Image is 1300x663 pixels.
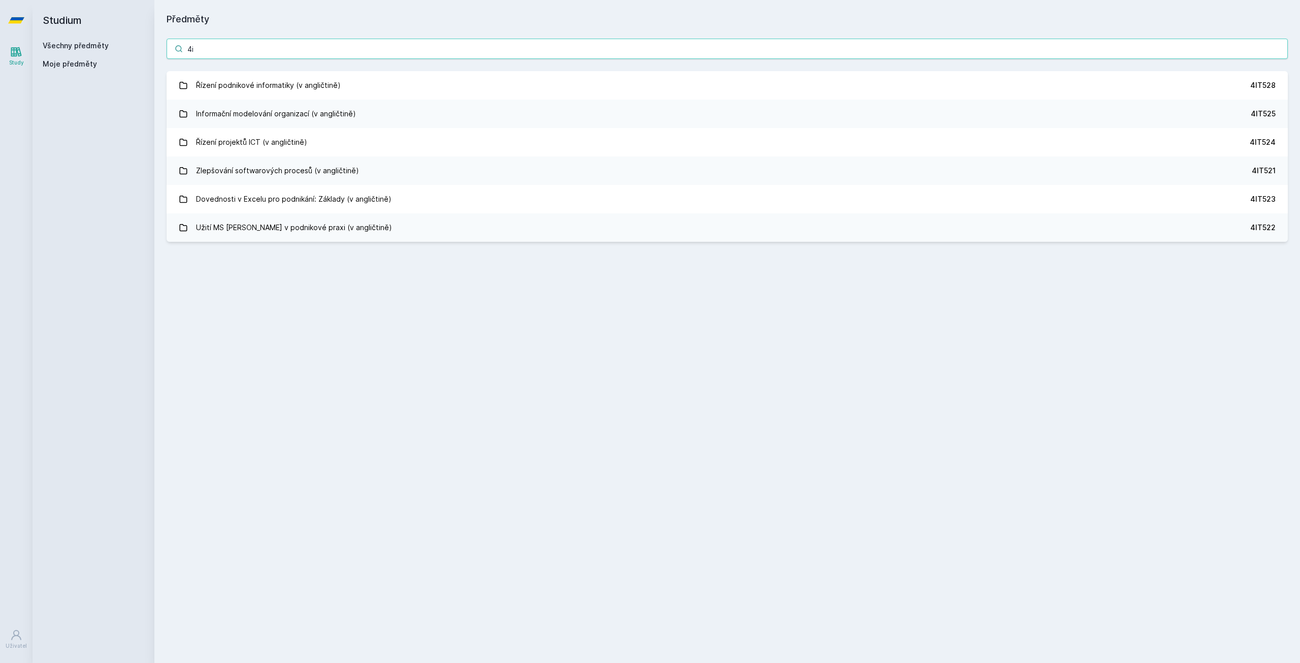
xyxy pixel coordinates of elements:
[9,59,24,67] div: Study
[167,100,1288,128] a: Informační modelování organizací (v angličtině) 4IT525
[1251,109,1276,119] div: 4IT525
[6,642,27,650] div: Uživatel
[196,189,392,209] div: Dovednosti v Excelu pro podnikání: Základy (v angličtině)
[167,39,1288,59] input: Název nebo ident předmětu…
[167,185,1288,213] a: Dovednosti v Excelu pro podnikání: Základy (v angličtině) 4IT523
[43,41,109,50] a: Všechny předměty
[1250,137,1276,147] div: 4IT524
[2,41,30,72] a: Study
[43,59,97,69] span: Moje předměty
[167,128,1288,156] a: Řízení projektů ICT (v angličtině) 4IT524
[196,75,341,96] div: Řízení podnikové informatiky (v angličtině)
[2,624,30,655] a: Uživatel
[1250,80,1276,90] div: 4IT528
[196,132,307,152] div: Řízení projektů ICT (v angličtině)
[167,12,1288,26] h1: Předměty
[167,156,1288,185] a: Zlepšování softwarových procesů (v angličtině) 4IT521
[167,213,1288,242] a: Užití MS [PERSON_NAME] v podnikové praxi (v angličtině) 4IT522
[167,71,1288,100] a: Řízení podnikové informatiky (v angličtině) 4IT528
[196,161,359,181] div: Zlepšování softwarových procesů (v angličtině)
[196,104,356,124] div: Informační modelování organizací (v angličtině)
[1250,223,1276,233] div: 4IT522
[196,217,392,238] div: Užití MS [PERSON_NAME] v podnikové praxi (v angličtině)
[1250,194,1276,204] div: 4IT523
[1252,166,1276,176] div: 4IT521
